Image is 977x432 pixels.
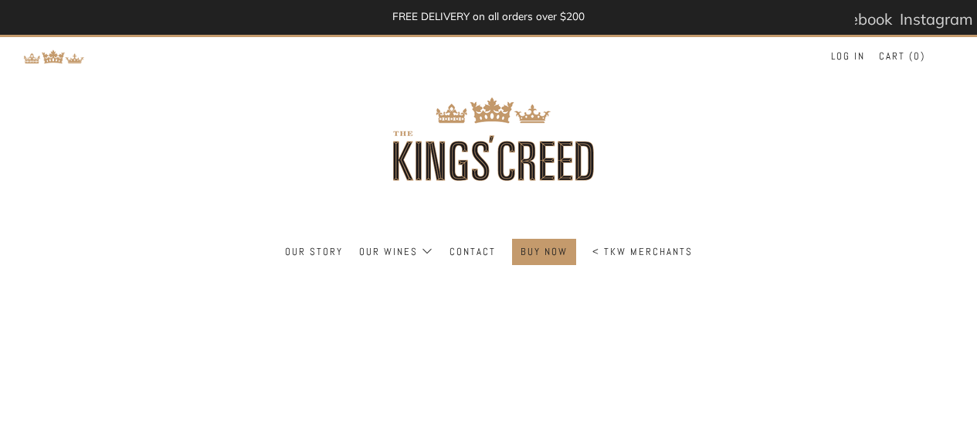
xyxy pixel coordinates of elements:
[824,9,892,29] span: Facebook
[914,49,921,63] span: 0
[879,44,925,69] a: Cart (0)
[900,4,973,35] a: Instagram
[521,240,568,264] a: BUY NOW
[900,9,973,29] span: Instagram
[831,44,865,69] a: Log in
[449,240,496,264] a: Contact
[285,240,343,264] a: Our Story
[23,49,85,64] img: Return to TKW Merchants
[592,240,693,264] a: < TKW Merchants
[350,37,628,239] img: three kings wine merchants
[824,4,892,35] a: Facebook
[23,48,85,63] a: Return to TKW Merchants
[359,240,433,264] a: Our Wines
